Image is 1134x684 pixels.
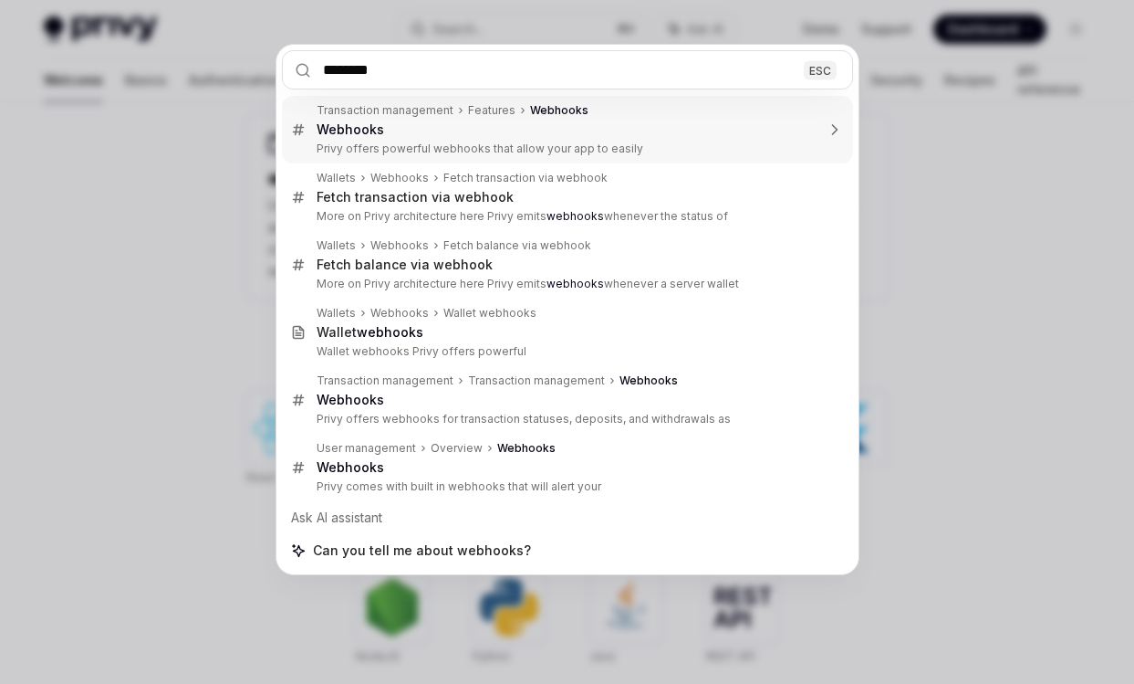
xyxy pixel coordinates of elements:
div: Fetch transaction via webhook [443,171,608,185]
div: Wallet [317,324,423,341]
p: Privy offers webhooks for transaction statuses, deposits, and withdrawals as [317,412,815,426]
div: Webhooks [370,171,429,185]
b: Webhooks [317,459,384,475]
p: Privy offers powerful webhooks that allow your app to easily [317,142,815,156]
b: Webhooks [530,103,588,117]
p: Privy comes with built in webhooks that will alert your [317,479,815,494]
b: Webhooks [497,441,556,455]
div: Features [468,103,515,118]
div: Wallets [317,171,356,185]
div: Transaction management [317,103,453,118]
b: Webhooks [619,374,678,387]
div: Fetch balance via webhook [443,238,591,253]
div: Wallet webhooks [443,306,536,321]
div: User management [317,441,416,456]
p: Wallet webhooks Privy offers powerful [317,344,815,359]
b: Webhooks [317,392,384,407]
b: webhooks [546,209,604,223]
div: Fetch balance via webhook [317,257,493,273]
div: Wallets [317,238,356,253]
b: Webhooks [317,121,384,137]
div: Overview [431,441,483,456]
p: More on Privy architecture here Privy emits whenever a server wallet [317,277,815,291]
div: Transaction management [468,374,605,388]
b: webhooks [357,324,423,340]
p: More on Privy architecture here Privy emits whenever the status of [317,209,815,224]
b: webhooks [546,277,604,290]
div: Transaction management [317,374,453,388]
div: Ask AI assistant [282,501,853,534]
div: ESC [804,60,837,79]
div: Fetch transaction via webhook [317,189,514,205]
div: Wallets [317,306,356,321]
div: Webhooks [370,238,429,253]
div: Webhooks [370,306,429,321]
span: Can you tell me about webhooks? [313,542,531,560]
